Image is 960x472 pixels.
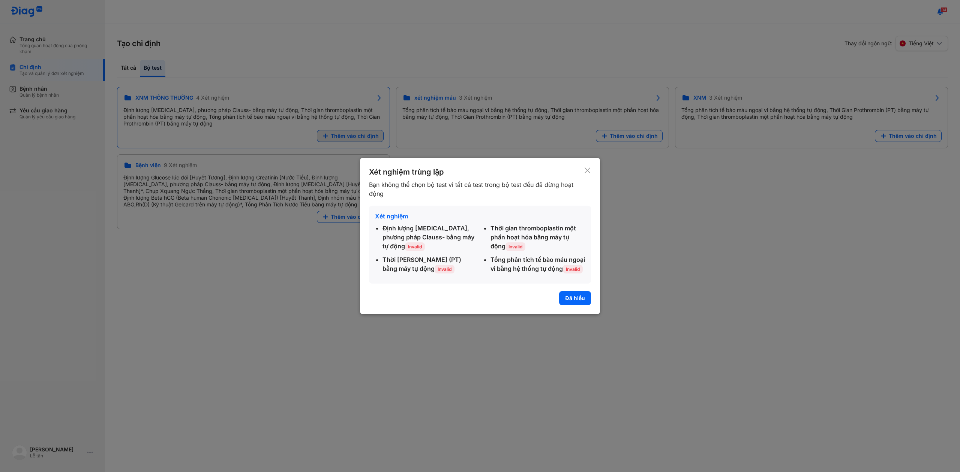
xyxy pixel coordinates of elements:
[405,242,425,251] span: Invalid
[563,265,583,273] span: Invalid
[490,224,585,251] div: Thời gian thromboplastin một phần hoạt hóa bằng máy tự động
[382,224,477,251] div: Định lượng [MEDICAL_DATA], phương pháp Clauss- bằng máy tự động
[369,180,584,198] div: Bạn không thể chọn bộ test vì tất cả test trong bộ test đều đã dừng hoạt động
[490,255,585,273] div: Tổng phân tích tế bào máu ngoại vi bằng hệ thống tự động
[559,291,591,305] button: Đã hiểu
[382,255,477,273] div: Thời [PERSON_NAME] (PT) bằng máy tự động
[505,242,525,251] span: Invalid
[375,212,585,221] div: Xét nghiệm
[369,167,584,177] div: Xét nghiệm trùng lặp
[435,265,454,273] span: Invalid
